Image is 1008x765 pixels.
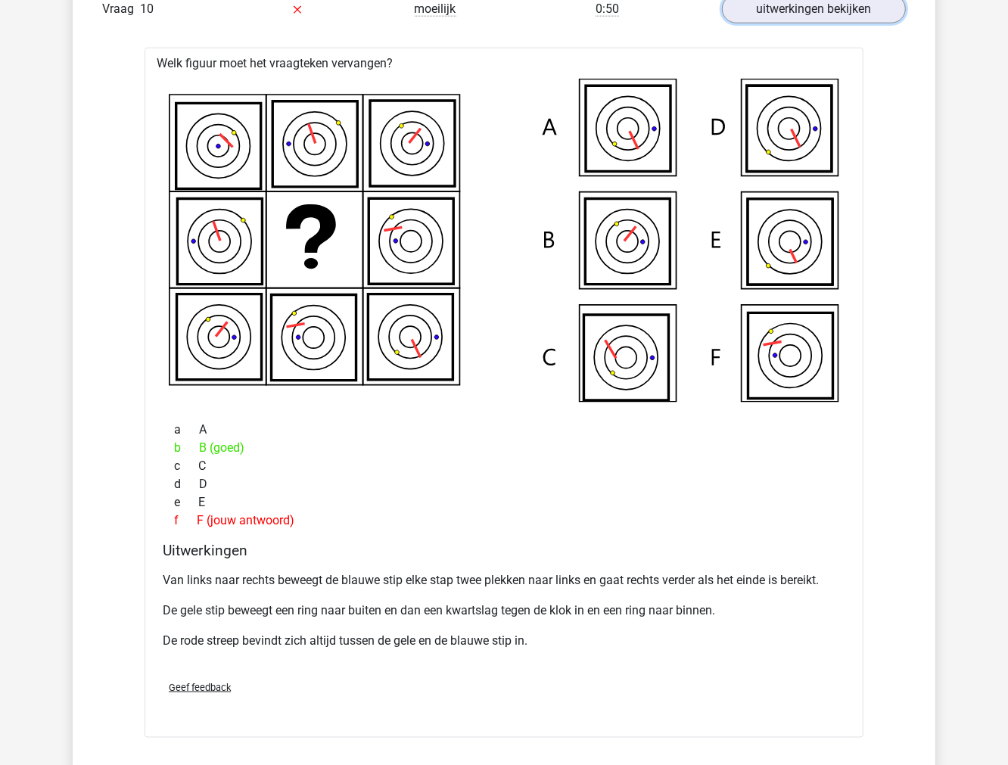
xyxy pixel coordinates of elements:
[163,542,845,559] h4: Uitwerkingen
[174,457,198,475] span: c
[163,493,845,512] div: E
[415,2,456,17] span: moeilijk
[174,493,198,512] span: e
[163,457,845,475] div: C
[163,602,845,620] p: De gele stip beweegt een ring naar buiten en dan een kwartslag tegen de klok in en een ring naar ...
[163,475,845,493] div: D
[174,439,199,457] span: b
[145,48,863,738] div: Welk figuur moet het vraagteken vervangen?
[163,439,845,457] div: B (goed)
[596,2,619,17] span: 0:50
[174,512,197,530] span: f
[140,2,154,16] span: 10
[169,682,231,693] span: Geef feedback
[174,475,199,493] span: d
[174,421,199,439] span: a
[163,421,845,439] div: A
[163,571,845,589] p: Van links naar rechts beweegt de blauwe stip elke stap twee plekken naar links en gaat rechts ver...
[163,512,845,530] div: F (jouw antwoord)
[163,632,845,650] p: De rode streep bevindt zich altijd tussen de gele en de blauwe stip in.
